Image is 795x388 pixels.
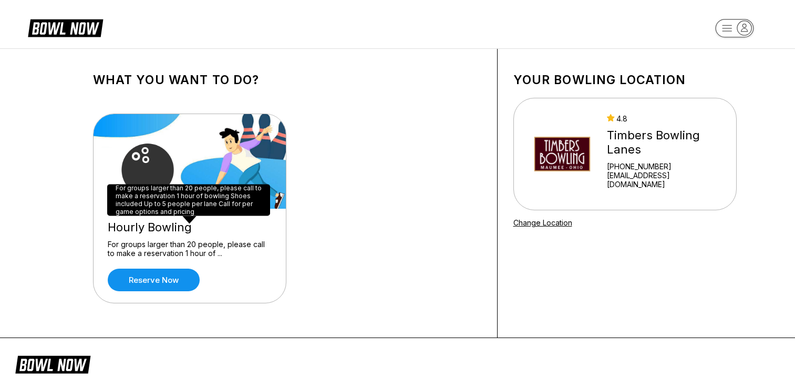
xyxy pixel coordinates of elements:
img: Timbers Bowling Lanes [528,115,597,193]
div: For groups larger than 20 people, please call to make a reservation 1 hour of bowling Shoes inclu... [107,184,270,216]
a: Reserve now [108,269,200,291]
div: For groups larger than 20 people, please call to make a reservation 1 hour of ... [108,240,272,258]
a: Change Location [513,218,572,227]
a: [EMAIL_ADDRESS][DOMAIN_NAME] [607,171,722,189]
img: Hourly Bowling [94,114,287,209]
div: [PHONE_NUMBER] [607,162,722,171]
div: 4.8 [607,114,722,123]
h1: Your bowling location [513,73,737,87]
div: Timbers Bowling Lanes [607,128,722,157]
h1: What you want to do? [93,73,481,87]
div: Hourly Bowling [108,220,272,234]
